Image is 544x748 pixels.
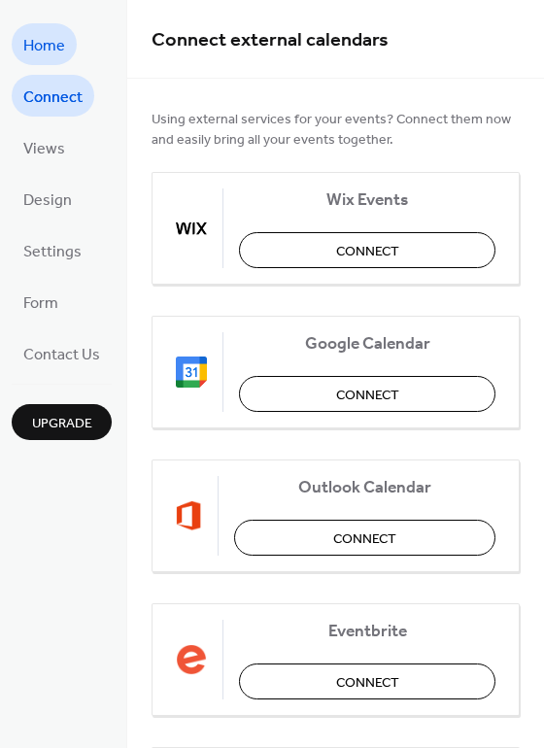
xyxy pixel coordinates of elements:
[239,190,495,211] span: Wix Events
[23,83,83,113] span: Connect
[234,478,495,498] span: Outlook Calendar
[176,213,207,244] img: wix
[23,31,65,61] span: Home
[333,529,396,550] span: Connect
[12,75,94,117] a: Connect
[23,134,65,164] span: Views
[12,229,93,271] a: Settings
[12,178,84,220] a: Design
[32,414,92,434] span: Upgrade
[239,376,495,412] button: Connect
[23,289,58,319] span: Form
[12,404,112,440] button: Upgrade
[239,663,495,699] button: Connect
[152,21,389,59] span: Connect external calendars
[336,673,399,694] span: Connect
[12,281,70,323] a: Form
[239,622,495,642] span: Eventbrite
[176,357,207,388] img: google
[336,386,399,406] span: Connect
[23,186,72,216] span: Design
[176,644,207,675] img: eventbrite
[23,340,100,370] span: Contact Us
[12,332,112,374] a: Contact Us
[12,23,77,65] a: Home
[234,520,495,556] button: Connect
[12,126,77,168] a: Views
[176,500,202,531] img: outlook
[152,110,520,151] span: Using external services for your events? Connect them now and easily bring all your events together.
[336,242,399,262] span: Connect
[239,232,495,268] button: Connect
[23,237,82,267] span: Settings
[239,334,495,355] span: Google Calendar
